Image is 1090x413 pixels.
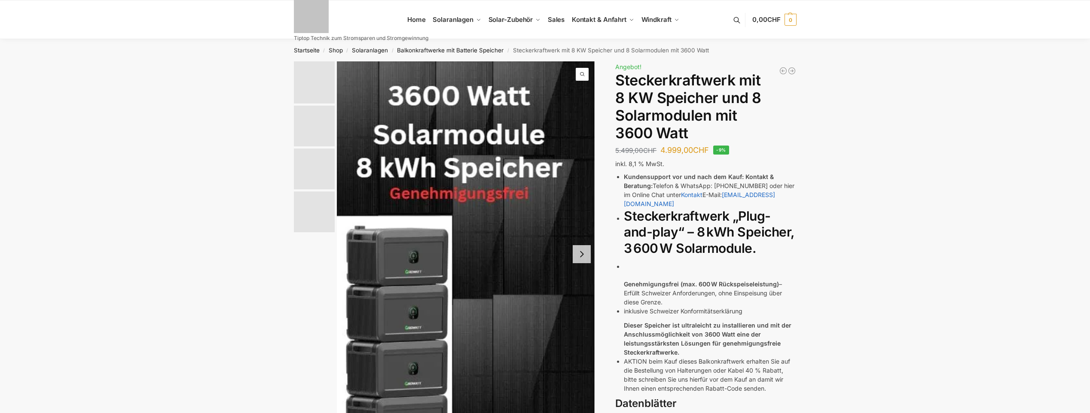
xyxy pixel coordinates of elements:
a: Shop [329,47,343,54]
button: Next slide [573,245,591,263]
p: Tiptop Technik zum Stromsparen und Stromgewinnung [294,36,428,41]
strong: Genehmigungsfrei (max. 600 W Rückspeiseleistung) [624,280,779,288]
img: 6 Module bificiaL [294,149,335,189]
nav: Breadcrumb [278,39,812,61]
span: Solar-Zubehör [489,15,533,24]
p: – Erfüllt Schweizer Anforderungen, ohne Einspeisung über diese Grenze. [624,279,796,307]
span: Angebot! [615,63,641,70]
a: Solaranlagen [429,0,485,39]
a: Startseite [294,47,320,54]
span: Sales [548,15,565,24]
bdi: 4.999,00 [660,146,709,155]
a: Kontakt & Anfahrt [568,0,638,39]
a: 900/600 mit 2,2 kWh Marstek Speicher [788,67,796,75]
a: [EMAIL_ADDRESS][DOMAIN_NAME] [624,191,775,207]
span: / [388,47,397,54]
span: Windkraft [641,15,672,24]
li: Telefon & WhatsApp: [PHONE_NUMBER] oder hier im Online Chat unter E-Mail: [624,172,796,208]
h1: Steckerkraftwerk mit 8 KW Speicher und 8 Solarmodulen mit 3600 Watt [615,72,796,142]
a: Balkonkraftwerke mit Batterie Speicher [397,47,504,54]
span: 0,00 [752,15,780,24]
img: NEP_800 [294,191,335,232]
strong: Dieser Speicher ist ultraleicht zu installieren und mit der Anschlussmöglichkeit von 3600 Watt ei... [624,322,791,356]
a: Kontakt [681,191,702,198]
h3: Datenblätter [615,396,796,411]
a: Solaranlagen [352,47,388,54]
span: -9% [713,146,729,155]
li: AKTION beim Kauf dieses Balkonkraftwerk erhalten Sie auf die Bestellung von Halterungen oder Kabe... [624,357,796,393]
span: / [504,47,513,54]
p: inklusive Schweizer Konformitätserklärung [624,307,796,316]
span: CHF [643,146,656,155]
strong: Kontakt & Beratung: [624,173,774,189]
span: Kontakt & Anfahrt [572,15,626,24]
a: Windkraft [638,0,683,39]
a: Flexible Solarpanels (2×120 W) & SolarLaderegler [779,67,788,75]
a: Solar-Zubehör [485,0,544,39]
bdi: 5.499,00 [615,146,656,155]
a: Sales [544,0,568,39]
span: inkl. 8,1 % MwSt. [615,160,664,167]
span: Solaranlagen [433,15,473,24]
span: CHF [767,15,781,24]
span: / [343,47,352,54]
span: / [320,47,329,54]
img: 8kw-3600-watt-Collage.jpg [294,61,335,103]
span: 0 [785,14,797,26]
h2: Steckerkraftwerk „Plug-and-play“ – 8 kWh Speicher, 3 600 W Solarmodule. [624,208,796,257]
span: CHF [693,146,709,155]
a: 0,00CHF 0 [752,7,796,33]
img: Balkonkraftwerk mit 3600 Watt [294,106,335,146]
strong: Kundensupport vor und nach dem Kauf: [624,173,744,180]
